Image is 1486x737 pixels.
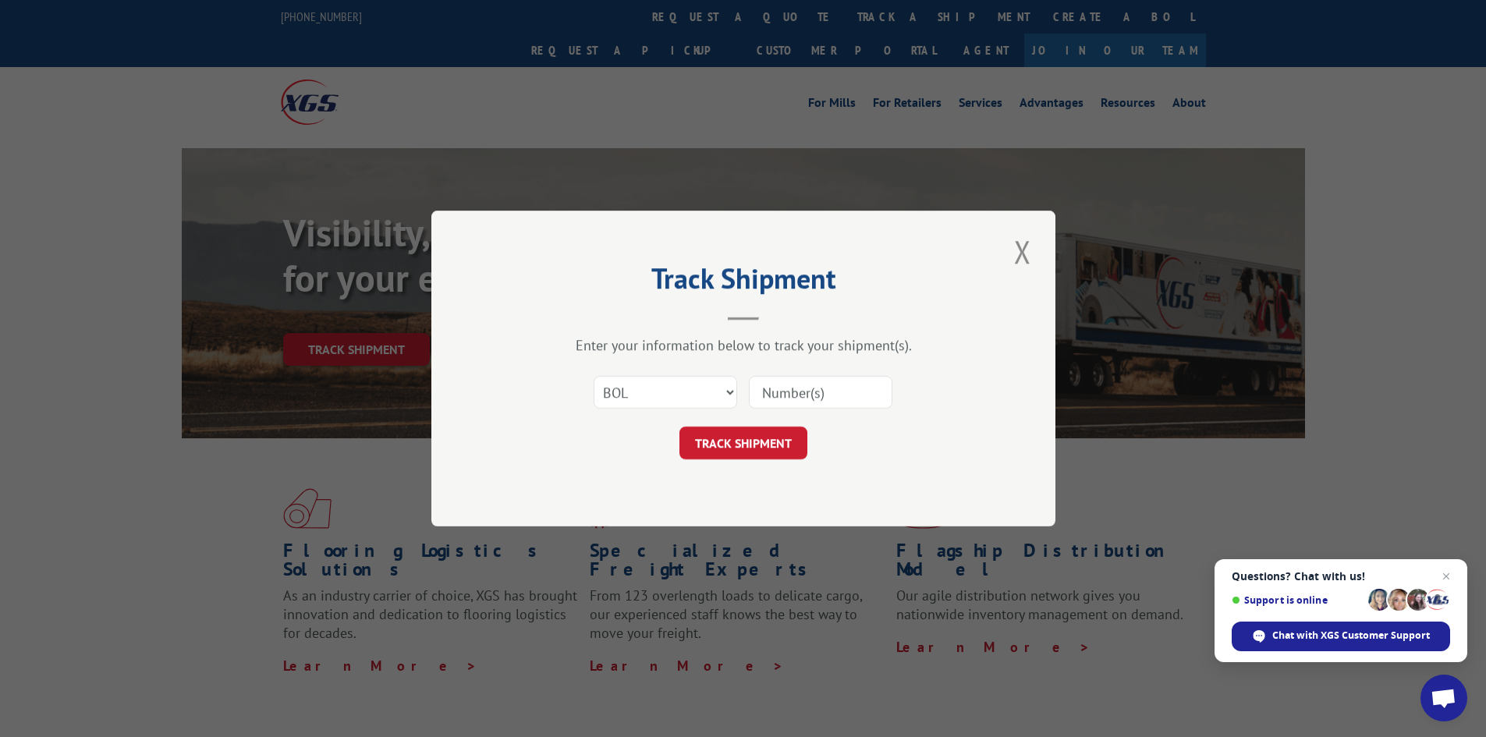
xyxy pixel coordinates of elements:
[679,427,807,459] button: TRACK SHIPMENT
[509,336,977,354] div: Enter your information below to track your shipment(s).
[1232,594,1363,606] span: Support is online
[1009,230,1036,273] button: Close modal
[1232,622,1450,651] span: Chat with XGS Customer Support
[509,268,977,297] h2: Track Shipment
[1232,570,1450,583] span: Questions? Chat with us!
[749,376,892,409] input: Number(s)
[1420,675,1467,721] a: Open chat
[1272,629,1430,643] span: Chat with XGS Customer Support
